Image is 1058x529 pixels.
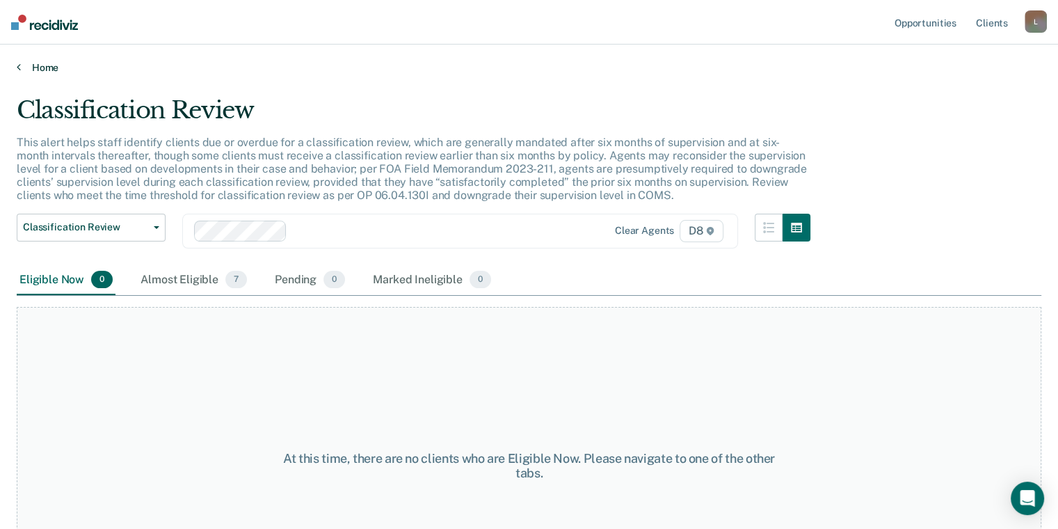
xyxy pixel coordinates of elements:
div: Almost Eligible7 [138,265,250,296]
p: This alert helps staff identify clients due or overdue for a classification review, which are gen... [17,136,807,203]
div: Open Intercom Messenger [1011,482,1044,515]
img: Recidiviz [11,15,78,30]
div: Eligible Now0 [17,265,115,296]
span: 0 [323,271,345,289]
span: D8 [680,220,723,242]
a: Home [17,61,1041,74]
span: 7 [225,271,247,289]
span: 0 [470,271,491,289]
button: Classification Review [17,214,166,242]
div: Marked Ineligible0 [370,265,494,296]
div: Pending0 [272,265,348,296]
div: Clear agents [615,225,674,237]
div: Classification Review [17,96,810,136]
span: Classification Review [23,221,148,233]
span: 0 [91,271,113,289]
div: At this time, there are no clients who are Eligible Now. Please navigate to one of the other tabs. [273,451,785,481]
button: L [1025,10,1047,33]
